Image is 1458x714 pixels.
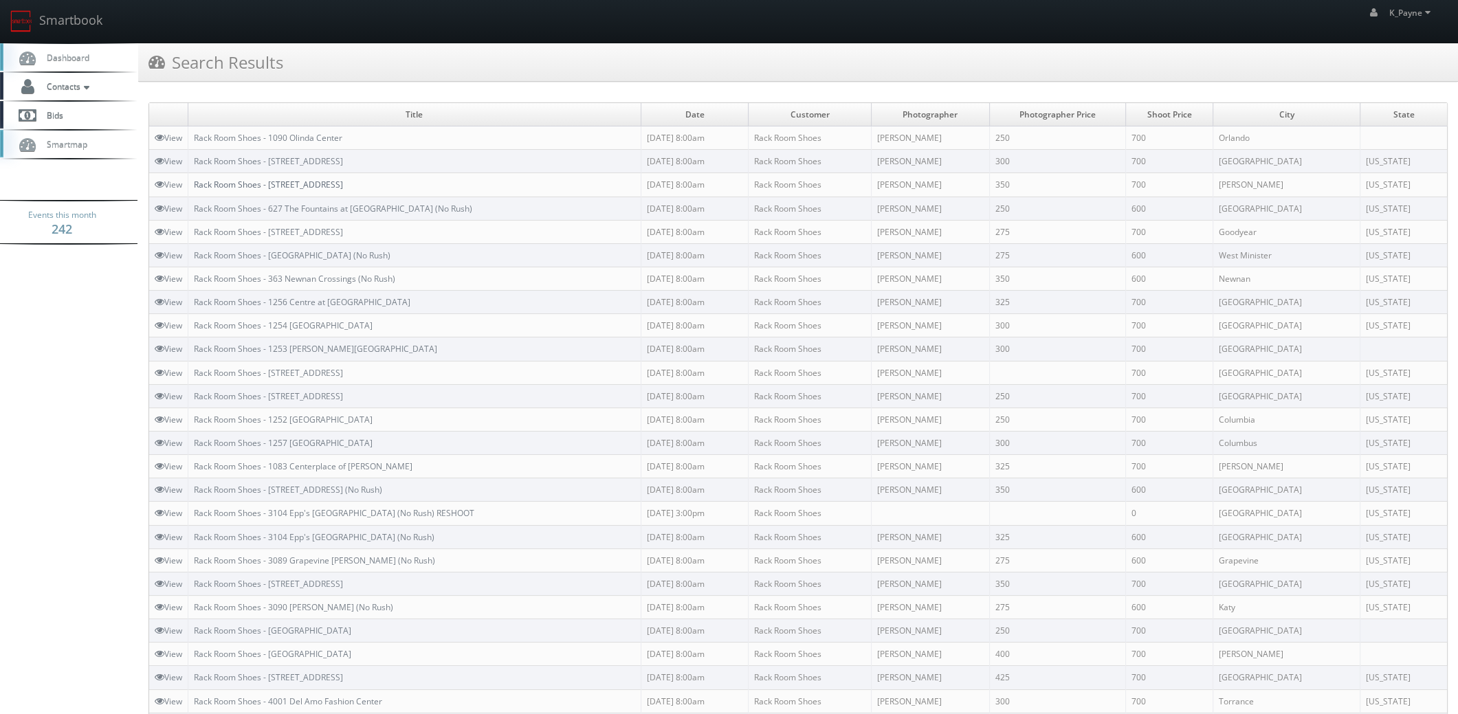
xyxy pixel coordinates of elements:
td: [DATE] 8:00am [641,291,749,314]
td: [US_STATE] [1360,502,1447,525]
td: Rack Room Shoes [749,173,871,197]
a: Rack Room Shoes - 363 Newnan Crossings (No Rush) [194,273,395,285]
td: Rack Room Shoes [749,126,871,150]
td: 700 [1126,431,1213,454]
td: [PERSON_NAME] [871,689,989,713]
a: View [155,179,182,190]
a: View [155,320,182,331]
a: Rack Room Shoes - 1253 [PERSON_NAME][GEOGRAPHIC_DATA] [194,343,437,355]
td: 300 [989,150,1125,173]
td: [GEOGRAPHIC_DATA] [1213,384,1360,408]
td: Photographer Price [989,103,1125,126]
td: [PERSON_NAME] [871,243,989,267]
td: [DATE] 8:00am [641,220,749,243]
td: [PERSON_NAME] [871,314,989,337]
td: Rack Room Shoes [749,548,871,572]
td: Rack Room Shoes [749,666,871,689]
td: 275 [989,548,1125,572]
td: Date [641,103,749,126]
td: Grapevine [1213,548,1360,572]
td: 250 [989,619,1125,643]
td: 275 [989,243,1125,267]
a: View [155,437,182,449]
td: [DATE] 8:00am [641,619,749,643]
td: 0 [1126,502,1213,525]
a: View [155,203,182,214]
td: [DATE] 3:00pm [641,502,749,525]
td: 700 [1126,455,1213,478]
a: View [155,367,182,379]
td: [DATE] 8:00am [641,150,749,173]
td: [US_STATE] [1360,220,1447,243]
td: 600 [1126,197,1213,220]
td: Rack Room Shoes [749,619,871,643]
a: View [155,625,182,636]
td: Rack Room Shoes [749,291,871,314]
span: Events this month [28,208,96,222]
a: Rack Room Shoes - [STREET_ADDRESS] [194,671,343,683]
a: Rack Room Shoes - [STREET_ADDRESS] [194,155,343,167]
td: Rack Room Shoes [749,478,871,502]
td: [PERSON_NAME] [871,361,989,384]
a: View [155,601,182,613]
a: View [155,296,182,308]
span: Smartmap [40,138,87,150]
td: Rack Room Shoes [749,314,871,337]
td: [DATE] 8:00am [641,525,749,548]
td: 350 [989,267,1125,290]
td: [US_STATE] [1360,384,1447,408]
td: [DATE] 8:00am [641,408,749,431]
td: 700 [1126,126,1213,150]
td: [US_STATE] [1360,243,1447,267]
td: [US_STATE] [1360,666,1447,689]
td: [US_STATE] [1360,572,1447,595]
td: [PERSON_NAME] [871,291,989,314]
td: Rack Room Shoes [749,243,871,267]
a: View [155,273,182,285]
a: View [155,132,182,144]
td: Rack Room Shoes [749,337,871,361]
td: 600 [1126,525,1213,548]
a: Rack Room Shoes - 3104 Epp's [GEOGRAPHIC_DATA] (No Rush) RESHOOT [194,507,474,519]
td: [DATE] 8:00am [641,243,749,267]
td: Title [188,103,641,126]
td: 700 [1126,361,1213,384]
td: [US_STATE] [1360,173,1447,197]
td: Columbus [1213,431,1360,454]
a: Rack Room Shoes - 3090 [PERSON_NAME] (No Rush) [194,601,393,613]
td: [US_STATE] [1360,291,1447,314]
td: 700 [1126,666,1213,689]
td: [GEOGRAPHIC_DATA] [1213,291,1360,314]
a: View [155,414,182,425]
a: Rack Room Shoes - [STREET_ADDRESS] [194,226,343,238]
td: 350 [989,572,1125,595]
h3: Search Results [148,50,283,74]
td: [DATE] 8:00am [641,173,749,197]
td: 300 [989,337,1125,361]
td: [DATE] 8:00am [641,548,749,572]
td: West Minister [1213,243,1360,267]
td: Katy [1213,595,1360,618]
td: [US_STATE] [1360,197,1447,220]
td: 275 [989,595,1125,618]
a: View [155,249,182,261]
td: [GEOGRAPHIC_DATA] [1213,197,1360,220]
td: Rack Room Shoes [749,689,871,713]
td: 325 [989,525,1125,548]
td: [US_STATE] [1360,361,1447,384]
td: [PERSON_NAME] [871,384,989,408]
td: 700 [1126,689,1213,713]
a: Rack Room Shoes - [STREET_ADDRESS] [194,390,343,402]
td: 325 [989,291,1125,314]
strong: 242 [52,221,72,237]
td: Orlando [1213,126,1360,150]
a: Rack Room Shoes - 627 The Fountains at [GEOGRAPHIC_DATA] (No Rush) [194,203,472,214]
td: [GEOGRAPHIC_DATA] [1213,502,1360,525]
a: Rack Room Shoes - [STREET_ADDRESS] [194,367,343,379]
td: [US_STATE] [1360,525,1447,548]
a: Rack Room Shoes - 3089 Grapevine [PERSON_NAME] (No Rush) [194,555,435,566]
td: [DATE] 8:00am [641,689,749,713]
td: Columbia [1213,408,1360,431]
td: [GEOGRAPHIC_DATA] [1213,525,1360,548]
td: [GEOGRAPHIC_DATA] [1213,572,1360,595]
